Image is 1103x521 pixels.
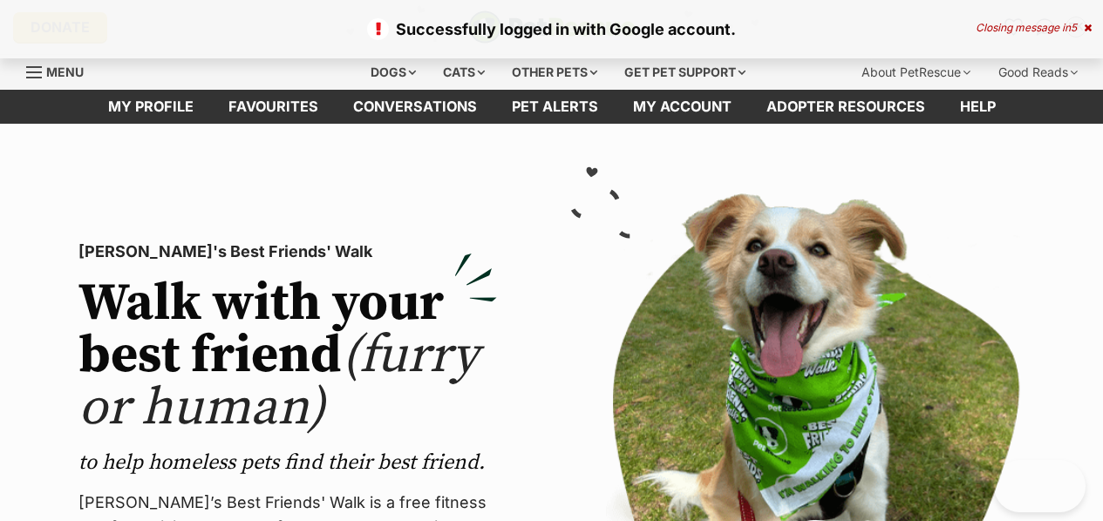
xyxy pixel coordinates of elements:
[78,323,479,441] span: (furry or human)
[78,240,497,264] p: [PERSON_NAME]'s Best Friends' Walk
[849,55,983,90] div: About PetRescue
[494,90,616,124] a: Pet alerts
[336,90,494,124] a: conversations
[986,55,1090,90] div: Good Reads
[78,278,497,435] h2: Walk with your best friend
[46,64,84,79] span: Menu
[612,55,758,90] div: Get pet support
[943,90,1013,124] a: Help
[749,90,943,124] a: Adopter resources
[616,90,749,124] a: My account
[500,55,609,90] div: Other pets
[994,460,1086,512] iframe: Help Scout Beacon - Open
[358,55,428,90] div: Dogs
[91,90,211,124] a: My profile
[431,55,497,90] div: Cats
[78,449,497,477] p: to help homeless pets find their best friend.
[211,90,336,124] a: Favourites
[26,55,96,86] a: Menu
